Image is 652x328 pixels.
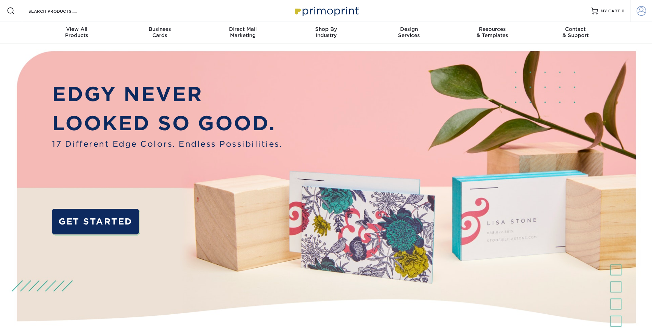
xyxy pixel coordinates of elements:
[284,26,368,32] span: Shop By
[451,22,534,44] a: Resources& Templates
[292,3,360,18] img: Primoprint
[118,22,201,44] a: BusinessCards
[201,22,284,44] a: Direct MailMarketing
[118,26,201,38] div: Cards
[601,8,620,14] span: MY CART
[201,26,284,32] span: Direct Mail
[35,22,118,44] a: View AllProducts
[534,22,617,44] a: Contact& Support
[451,26,534,38] div: & Templates
[622,9,625,13] span: 0
[284,26,368,38] div: Industry
[201,26,284,38] div: Marketing
[52,80,282,109] p: EDGY NEVER
[368,26,451,38] div: Services
[368,22,451,44] a: DesignServices
[534,26,617,32] span: Contact
[368,26,451,32] span: Design
[451,26,534,32] span: Resources
[284,22,368,44] a: Shop ByIndustry
[534,26,617,38] div: & Support
[52,109,282,138] p: LOOKED SO GOOD.
[52,209,139,234] a: GET STARTED
[35,26,118,38] div: Products
[52,138,282,150] span: 17 Different Edge Colors. Endless Possibilities.
[118,26,201,32] span: Business
[28,7,94,15] input: SEARCH PRODUCTS.....
[35,26,118,32] span: View All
